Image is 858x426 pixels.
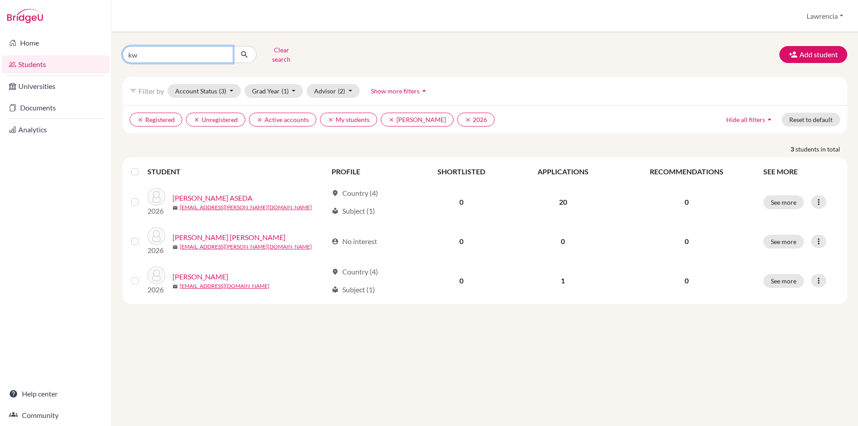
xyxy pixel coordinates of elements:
[511,261,615,300] td: 1
[758,161,844,182] th: SEE MORE
[338,87,345,95] span: (2)
[172,232,286,243] a: [PERSON_NAME] [PERSON_NAME]
[2,55,109,73] a: Students
[621,275,753,286] p: 0
[420,86,429,95] i: arrow_drop_up
[172,245,178,250] span: mail
[257,43,306,66] button: Clear search
[779,46,847,63] button: Add student
[412,161,511,182] th: SHORTLISTED
[139,87,164,95] span: Filter by
[332,188,378,198] div: Country (4)
[763,274,804,288] button: See more
[763,195,804,209] button: See more
[307,84,360,98] button: Advisor(2)
[803,8,847,25] button: Lawrencia
[219,87,226,95] span: (3)
[726,116,765,123] span: Hide all filters
[320,113,377,127] button: clearMy students
[412,261,511,300] td: 0
[363,84,436,98] button: Show more filtersarrow_drop_up
[186,113,245,127] button: clearUnregistered
[147,161,326,182] th: STUDENT
[621,197,753,207] p: 0
[257,117,263,123] i: clear
[193,117,200,123] i: clear
[412,222,511,261] td: 0
[249,113,316,127] button: clearActive accounts
[621,236,753,247] p: 0
[332,268,339,275] span: location_on
[2,121,109,139] a: Analytics
[168,84,241,98] button: Account Status(3)
[172,205,178,211] span: mail
[332,266,378,277] div: Country (4)
[2,99,109,117] a: Documents
[2,385,109,403] a: Help center
[615,161,758,182] th: RECOMMENDATIONS
[147,227,165,245] img: SARFO PREMPEH, KWAKU
[180,282,269,290] a: [EMAIL_ADDRESS][DOMAIN_NAME]
[2,406,109,424] a: Community
[282,87,289,95] span: (1)
[147,266,165,284] img: TENKORANG, KWAKU
[7,9,43,23] img: Bridge-U
[465,117,471,123] i: clear
[412,182,511,222] td: 0
[791,144,795,154] strong: 3
[244,84,303,98] button: Grad Year(1)
[332,236,377,247] div: No interest
[388,117,395,123] i: clear
[795,144,847,154] span: students in total
[172,271,228,282] a: [PERSON_NAME]
[763,235,804,249] button: See more
[147,284,165,295] p: 2026
[172,284,178,289] span: mail
[765,115,774,124] i: arrow_drop_up
[782,113,840,127] button: Reset to default
[511,222,615,261] td: 0
[180,243,312,251] a: [EMAIL_ADDRESS][PERSON_NAME][DOMAIN_NAME]
[328,117,334,123] i: clear
[381,113,454,127] button: clear[PERSON_NAME]
[332,206,375,216] div: Subject (1)
[332,286,339,293] span: local_library
[332,207,339,215] span: local_library
[147,206,165,216] p: 2026
[137,117,143,123] i: clear
[2,77,109,95] a: Universities
[332,190,339,197] span: location_on
[719,113,782,127] button: Hide all filtersarrow_drop_up
[147,245,165,256] p: 2026
[371,87,420,95] span: Show more filters
[172,193,252,203] a: [PERSON_NAME] ASEDA
[511,182,615,222] td: 20
[332,238,339,245] span: account_circle
[511,161,615,182] th: APPLICATIONS
[326,161,412,182] th: PROFILE
[130,113,182,127] button: clearRegistered
[332,284,375,295] div: Subject (1)
[130,87,137,94] i: filter_list
[147,188,165,206] img: AGYEPONG, KWAKU ASEDA
[457,113,495,127] button: clear2026
[122,46,233,63] input: Find student by name...
[180,203,312,211] a: [EMAIL_ADDRESS][PERSON_NAME][DOMAIN_NAME]
[2,34,109,52] a: Home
